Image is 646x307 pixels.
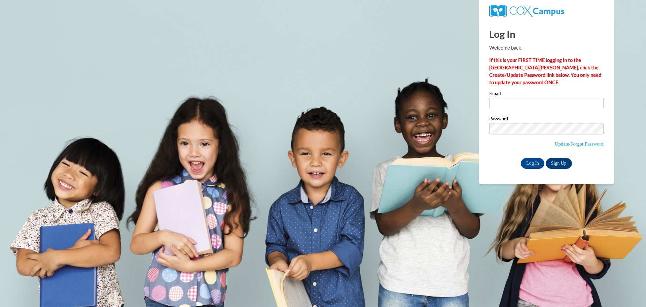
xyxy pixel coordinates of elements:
img: COX Campus [489,5,564,17]
a: Update/Forgot Password [555,141,604,147]
p: Welcome back! [489,44,604,52]
a: Sign Up [546,158,572,169]
a: COX Campus [489,8,564,13]
label: Email [489,91,604,98]
label: Password [489,116,604,123]
input: Log In [521,158,544,169]
h1: Log In [489,27,604,41]
strong: If this is your FIRST TIME logging in to the [GEOGRAPHIC_DATA][PERSON_NAME], click the Create/Upd... [489,57,601,85]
